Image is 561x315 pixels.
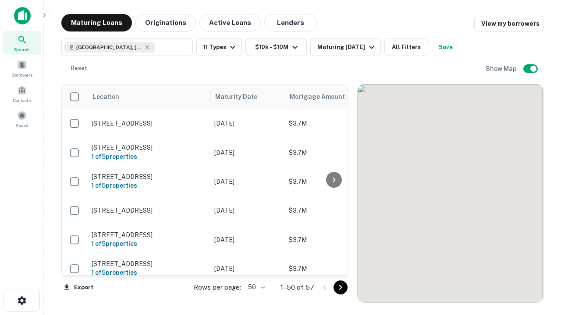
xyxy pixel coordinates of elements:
[3,31,41,55] a: Search
[92,231,206,239] p: [STREET_ADDRESS]
[290,91,356,102] span: Mortgage Amount
[289,235,376,245] p: $3.7M
[264,14,317,31] button: Lenders
[61,14,132,31] button: Maturing Loans
[214,235,280,245] p: [DATE]
[517,217,561,259] iframe: Chat Widget
[199,14,261,31] button: Active Loans
[284,84,381,109] th: Mortgage Amount
[358,84,543,302] div: 0 0
[11,71,32,78] span: Borrowers
[65,59,93,77] button: Reset
[92,181,206,190] h6: 1 of 5 properties
[194,282,241,293] p: Rows per page:
[196,38,242,56] button: 11 Types
[87,84,210,109] th: Location
[289,148,376,157] p: $3.7M
[289,119,376,128] p: $3.7M
[61,281,96,294] button: Export
[92,260,206,268] p: [STREET_ADDRESS]
[310,38,381,56] button: Maturing [DATE]
[289,177,376,186] p: $3.7M
[289,264,376,273] p: $3.7M
[334,280,348,294] button: Go to next page
[14,7,31,24] img: capitalize-icon.png
[214,177,280,186] p: [DATE]
[289,206,376,215] p: $3.7M
[245,38,307,56] button: $10k - $10M
[215,91,269,102] span: Maturity Date
[13,97,31,104] span: Contacts
[432,38,460,56] button: Save your search to get updates of matches that match your search criteria.
[92,206,206,214] p: [STREET_ADDRESS]
[245,281,266,294] div: 50
[14,46,30,53] span: Search
[214,264,280,273] p: [DATE]
[3,82,41,105] a: Contacts
[92,268,206,277] h6: 1 of 5 properties
[3,107,41,131] a: Saved
[210,84,284,109] th: Maturity Date
[214,206,280,215] p: [DATE]
[280,282,314,293] p: 1–50 of 57
[486,64,518,73] h6: Show Map
[135,14,196,31] button: Originations
[92,91,119,102] span: Location
[214,148,280,157] p: [DATE]
[76,43,142,51] span: [GEOGRAPHIC_DATA], [GEOGRAPHIC_DATA]
[92,152,206,161] h6: 1 of 5 properties
[317,42,377,52] div: Maturing [DATE]
[384,38,428,56] button: All Filters
[214,119,280,128] p: [DATE]
[92,173,206,181] p: [STREET_ADDRESS]
[16,122,28,129] span: Saved
[474,16,543,31] a: View my borrowers
[3,56,41,80] a: Borrowers
[92,239,206,248] h6: 1 of 5 properties
[92,119,206,127] p: [STREET_ADDRESS]
[92,143,206,151] p: [STREET_ADDRESS]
